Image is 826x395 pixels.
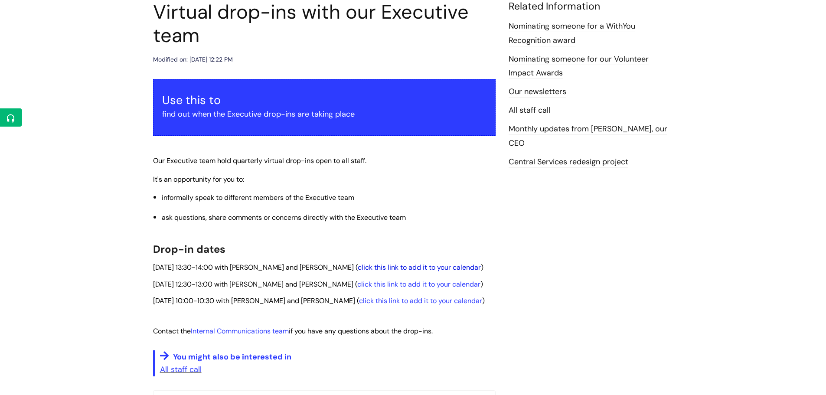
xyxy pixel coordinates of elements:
[153,175,244,184] span: It's an opportunity for you to:
[153,156,366,165] span: Our Executive team hold quarterly virtual drop-ins open to all staff.
[153,54,233,65] div: Modified on: [DATE] 12:22 PM
[162,93,486,107] h3: Use this to
[160,364,202,375] a: All staff call
[162,213,406,222] span: ask questions, share comments or concerns directly with the Executive team
[509,105,550,116] a: All staff call
[153,0,496,47] h1: Virtual drop-ins with our Executive team
[359,296,482,305] a: click this link to add it to your calendar
[509,124,667,149] a: Monthly updates from [PERSON_NAME], our CEO
[173,352,291,362] span: You might also be interested in
[509,21,635,46] a: Nominating someone for a WithYou Recognition award
[509,0,673,13] h4: Related Information
[153,280,483,289] span: [DATE] 12:30-13:00 with [PERSON_NAME] and [PERSON_NAME] ( )
[153,263,483,272] span: [DATE] 13:30-14:00 with [PERSON_NAME] and [PERSON_NAME] ( )
[509,54,649,79] a: Nominating someone for our Volunteer Impact Awards
[162,193,354,202] span: informally speak to different members of the Executive team
[153,326,433,336] span: Contact the if you have any questions about the drop-ins.
[358,263,481,272] a: click this link to add it to your calendar
[191,326,289,336] a: Internal Communications team
[509,157,628,168] a: Central Services redesign project
[153,296,485,305] span: [DATE] 10:00-10:30 with [PERSON_NAME] and [PERSON_NAME] ( )
[162,107,486,121] p: find out when the Executive drop-ins are taking place
[357,280,480,289] a: click this link to add it to your calendar
[509,86,566,98] a: Our newsletters
[153,242,225,256] span: Drop-in dates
